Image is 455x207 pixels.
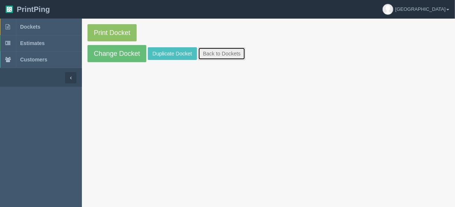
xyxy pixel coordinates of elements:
span: Customers [20,57,47,63]
span: Estimates [20,40,45,46]
a: Change Docket [87,45,146,62]
span: Dockets [20,24,40,30]
a: Duplicate Docket [148,47,197,60]
a: Print Docket [87,24,137,41]
img: logo-3e63b451c926e2ac314895c53de4908e5d424f24456219fb08d385ab2e579770.png [6,6,13,13]
img: avatar_default-7531ab5dedf162e01f1e0bb0964e6a185e93c5c22dfe317fb01d7f8cd2b1632c.jpg [383,4,393,15]
a: Back to Dockets [198,47,245,60]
